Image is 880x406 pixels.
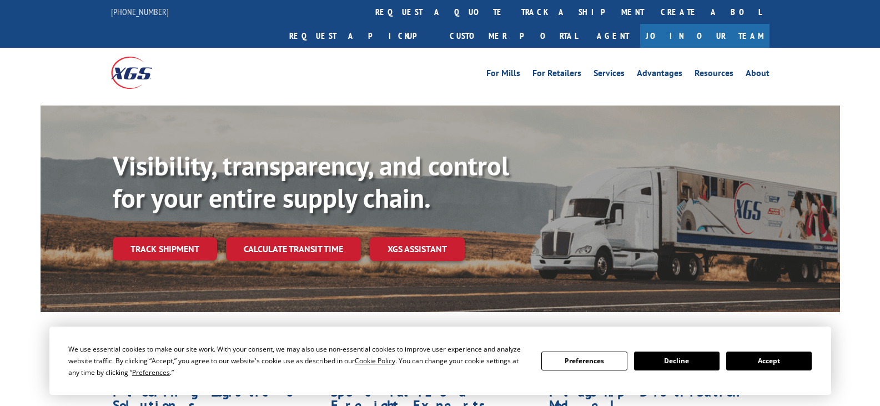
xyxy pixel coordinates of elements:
[541,352,627,370] button: Preferences
[49,327,831,395] div: Cookie Consent Prompt
[637,69,682,81] a: Advantages
[226,237,361,261] a: Calculate transit time
[486,69,520,81] a: For Mills
[586,24,640,48] a: Agent
[441,24,586,48] a: Customer Portal
[695,69,733,81] a: Resources
[132,368,170,377] span: Preferences
[68,343,528,378] div: We use essential cookies to make our site work. With your consent, we may also use non-essential ...
[726,352,812,370] button: Accept
[281,24,441,48] a: Request a pickup
[113,148,509,215] b: Visibility, transparency, and control for your entire supply chain.
[532,69,581,81] a: For Retailers
[370,237,465,261] a: XGS ASSISTANT
[634,352,720,370] button: Decline
[113,237,217,260] a: Track shipment
[355,356,395,365] span: Cookie Policy
[746,69,770,81] a: About
[594,69,625,81] a: Services
[111,6,169,17] a: [PHONE_NUMBER]
[640,24,770,48] a: Join Our Team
